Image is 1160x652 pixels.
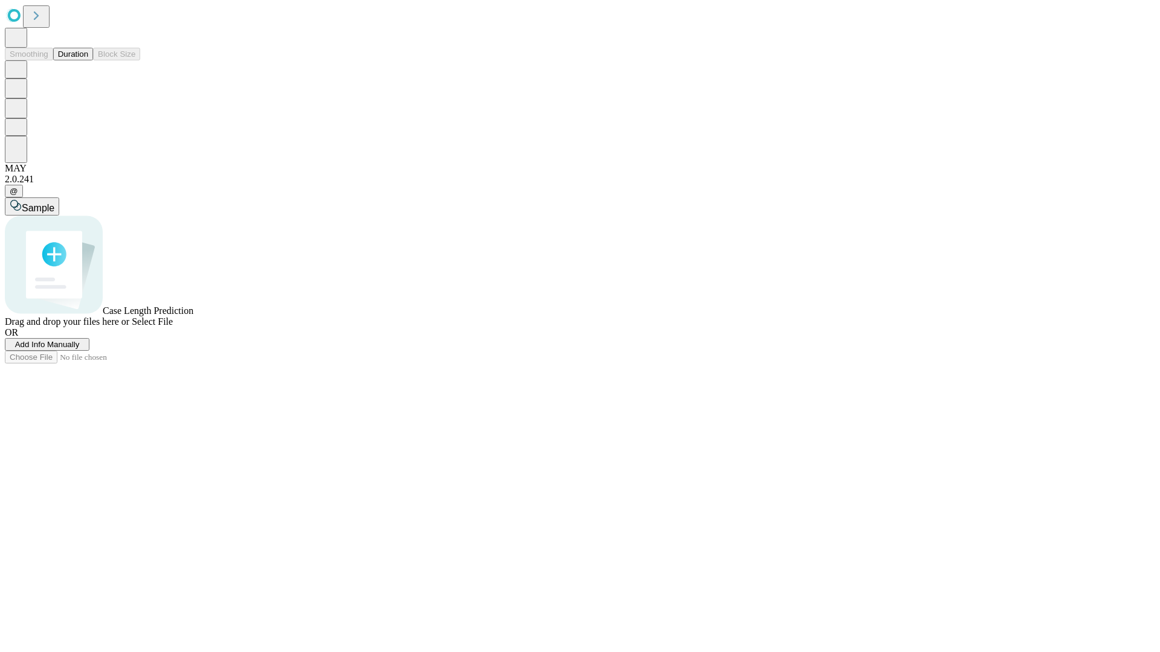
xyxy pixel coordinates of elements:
[53,48,93,60] button: Duration
[5,163,1155,174] div: MAY
[5,48,53,60] button: Smoothing
[132,316,173,327] span: Select File
[15,340,80,349] span: Add Info Manually
[103,305,193,316] span: Case Length Prediction
[5,174,1155,185] div: 2.0.241
[5,197,59,216] button: Sample
[10,187,18,196] span: @
[5,327,18,337] span: OR
[5,316,129,327] span: Drag and drop your files here or
[22,203,54,213] span: Sample
[93,48,140,60] button: Block Size
[5,338,89,351] button: Add Info Manually
[5,185,23,197] button: @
